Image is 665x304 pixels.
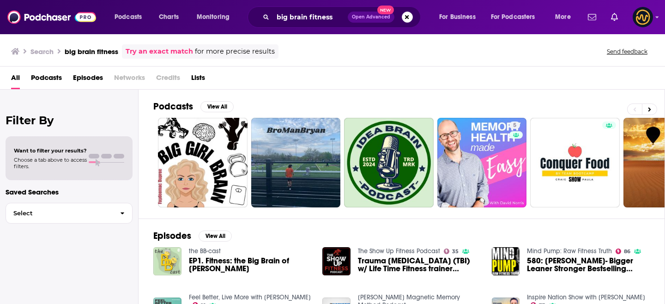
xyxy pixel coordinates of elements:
button: Show profile menu [633,7,653,27]
span: Charts [159,11,179,24]
span: For Business [439,11,476,24]
a: The Show Up Fitness Podcast [358,247,440,255]
button: open menu [190,10,242,24]
span: Select [6,210,113,216]
h3: big brain fitness [65,47,118,56]
span: Networks [114,70,145,89]
a: Podcasts [31,70,62,89]
span: 86 [624,249,630,254]
a: 5 [509,122,520,129]
img: EP1. Fitness: the Big Brain of Chloe Ting [153,247,181,275]
button: Send feedback [604,48,650,55]
a: 86 [616,249,630,254]
h2: Episodes [153,230,191,242]
a: Charts [153,10,184,24]
a: EpisodesView All [153,230,232,242]
span: Trauma [MEDICAL_DATA] (TBI) w/ Life Time Fitness trainer [PERSON_NAME] [358,257,481,273]
a: Show notifications dropdown [607,9,622,25]
span: For Podcasters [491,11,535,24]
a: Lists [191,70,205,89]
span: 5 [513,121,516,130]
a: 580: Mike Matthews- Bigger Leaner Stronger Bestselling Author & Fitness Entrepreneur [527,257,650,273]
span: Choose a tab above to access filters. [14,157,87,170]
div: Search podcasts, credits, & more... [256,6,429,28]
span: 580: [PERSON_NAME]- Bigger Leaner Stronger Bestselling Author & Fitness Entrepreneur [527,257,650,273]
a: the BB-cast [189,247,221,255]
h2: Filter By [6,114,133,127]
button: View All [200,101,234,112]
span: EP1. Fitness: the Big Brain of [PERSON_NAME] [189,257,312,273]
a: 5 [437,118,527,207]
button: Open AdvancedNew [348,12,394,23]
button: Select [6,203,133,224]
button: open menu [485,10,549,24]
span: Podcasts [115,11,142,24]
a: Feel Better, Live More with Dr Rangan Chatterjee [189,293,311,301]
img: User Profile [633,7,653,27]
a: PodcastsView All [153,101,234,112]
span: More [555,11,571,24]
h3: Search [30,47,54,56]
a: Trauma Brain Injury (TBI) w/ Life Time Fitness trainer Jason [358,257,481,273]
a: Mind Pump: Raw Fitness Truth [527,247,612,255]
a: Try an exact match [126,46,193,57]
img: 580: Mike Matthews- Bigger Leaner Stronger Bestselling Author & Fitness Entrepreneur [492,247,520,275]
span: Want to filter your results? [14,147,87,154]
a: EP1. Fitness: the Big Brain of Chloe Ting [189,257,312,273]
span: Credits [156,70,180,89]
input: Search podcasts, credits, & more... [273,10,348,24]
button: open menu [549,10,582,24]
a: Show notifications dropdown [584,9,600,25]
span: New [377,6,394,14]
span: 35 [452,249,459,254]
button: View All [199,231,232,242]
button: open menu [433,10,487,24]
a: Episodes [73,70,103,89]
p: Saved Searches [6,188,133,196]
button: open menu [108,10,154,24]
a: Inspire Nation Show with Michael Sandler [527,293,645,301]
h2: Podcasts [153,101,193,112]
img: Podchaser - Follow, Share and Rate Podcasts [7,8,96,26]
span: Monitoring [197,11,230,24]
a: 35 [444,249,459,254]
span: Open Advanced [352,15,390,19]
img: Trauma Brain Injury (TBI) w/ Life Time Fitness trainer Jason [322,247,351,275]
span: for more precise results [195,46,275,57]
a: All [11,70,20,89]
span: Logged in as LowerStreet [633,7,653,27]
